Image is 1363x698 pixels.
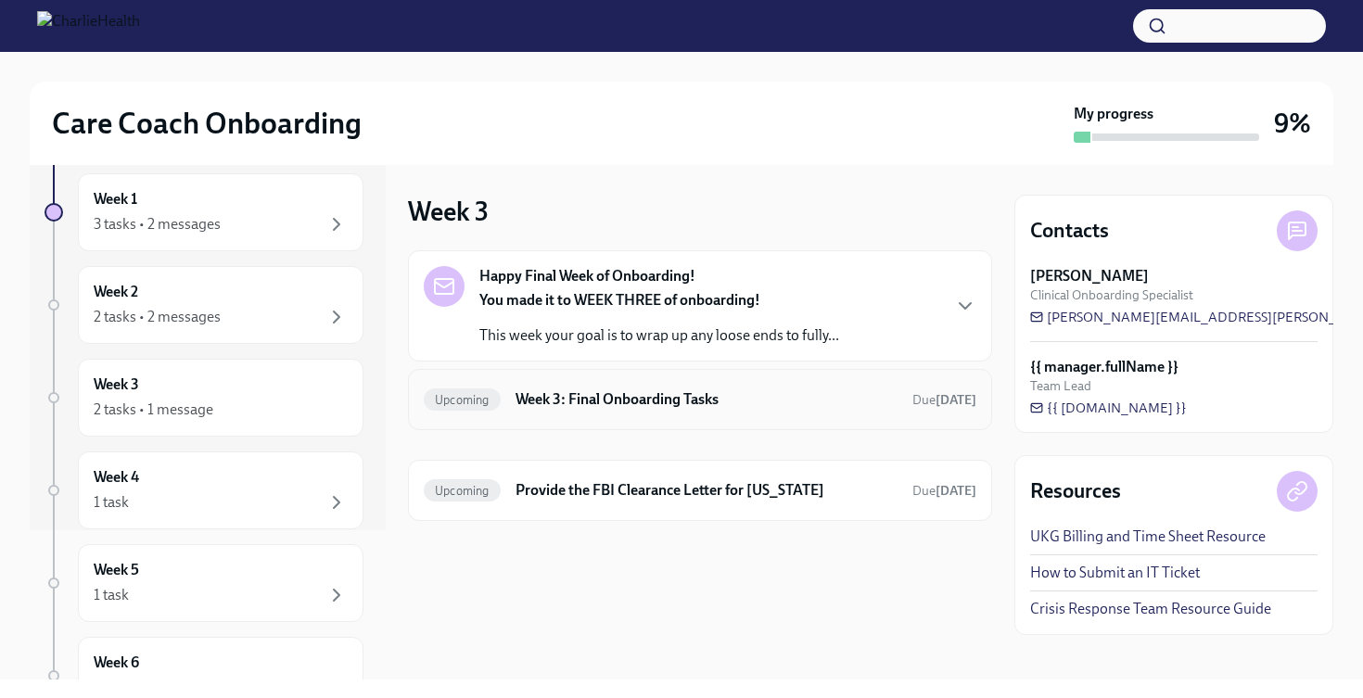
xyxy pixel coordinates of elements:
p: This week your goal is to wrap up any loose ends to fully... [479,325,839,346]
span: Team Lead [1030,377,1091,395]
span: Due [912,483,976,499]
span: Due [912,392,976,408]
a: Week 41 task [45,451,363,529]
a: How to Submit an IT Ticket [1030,563,1200,583]
a: Week 32 tasks • 1 message [45,359,363,437]
a: Week 22 tasks • 2 messages [45,266,363,344]
h4: Resources [1030,477,1121,505]
img: CharlieHealth [37,11,140,41]
strong: You made it to WEEK THREE of onboarding! [479,291,760,309]
h6: Provide the FBI Clearance Letter for [US_STATE] [516,480,898,501]
span: September 17th, 2025 10:00 [912,482,976,500]
span: August 30th, 2025 10:00 [912,391,976,409]
div: 2 tasks • 1 message [94,400,213,420]
h6: Week 5 [94,560,139,580]
a: UpcomingWeek 3: Final Onboarding TasksDue[DATE] [424,385,976,414]
div: 2 tasks • 2 messages [94,307,221,327]
h3: 9% [1274,107,1311,140]
strong: My progress [1074,104,1153,124]
div: 3 tasks • 2 messages [94,214,221,235]
a: UKG Billing and Time Sheet Resource [1030,527,1266,547]
strong: [DATE] [936,392,976,408]
div: 1 task [94,492,129,513]
h4: Contacts [1030,217,1109,245]
strong: [DATE] [936,483,976,499]
a: Crisis Response Team Resource Guide [1030,599,1271,619]
strong: [PERSON_NAME] [1030,266,1149,286]
h3: Week 3 [408,195,489,228]
h6: Week 3: Final Onboarding Tasks [516,389,898,410]
a: Week 13 tasks • 2 messages [45,173,363,251]
a: Week 51 task [45,544,363,622]
span: Upcoming [424,484,501,498]
h6: Week 6 [94,653,139,673]
a: {{ [DOMAIN_NAME] }} [1030,399,1187,417]
h6: Week 2 [94,282,138,302]
strong: {{ manager.fullName }} [1030,357,1178,377]
a: UpcomingProvide the FBI Clearance Letter for [US_STATE]Due[DATE] [424,476,976,505]
div: 1 task [94,585,129,605]
h6: Week 3 [94,374,139,395]
strong: Happy Final Week of Onboarding! [479,266,695,286]
h6: Week 4 [94,467,139,488]
h6: Week 1 [94,189,137,209]
div: 1 task [94,678,129,698]
span: Upcoming [424,393,501,407]
span: Clinical Onboarding Specialist [1030,286,1193,304]
h2: Care Coach Onboarding [52,105,362,142]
